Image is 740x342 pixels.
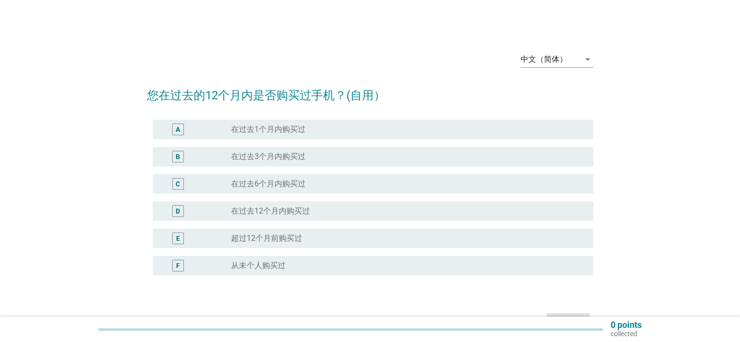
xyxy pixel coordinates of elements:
[176,152,180,162] div: B
[231,261,286,270] label: 从未个人购买过
[147,77,594,104] h2: 您在过去的12个月内是否购买过手机？(自用）
[231,152,306,162] label: 在过去3个月内购买过
[231,206,310,216] label: 在过去12个月内购买过
[611,329,642,338] p: collected
[611,321,642,329] p: 0 points
[176,125,180,135] div: A
[176,179,180,189] div: C
[176,206,180,216] div: D
[521,55,567,64] div: 中文（简体）
[231,179,306,189] label: 在过去6个月内购买过
[231,234,302,243] label: 超过12个月前购买过
[176,234,180,244] div: E
[231,125,306,134] label: 在过去1个月内购买过
[176,261,180,271] div: F
[582,54,594,65] i: arrow_drop_down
